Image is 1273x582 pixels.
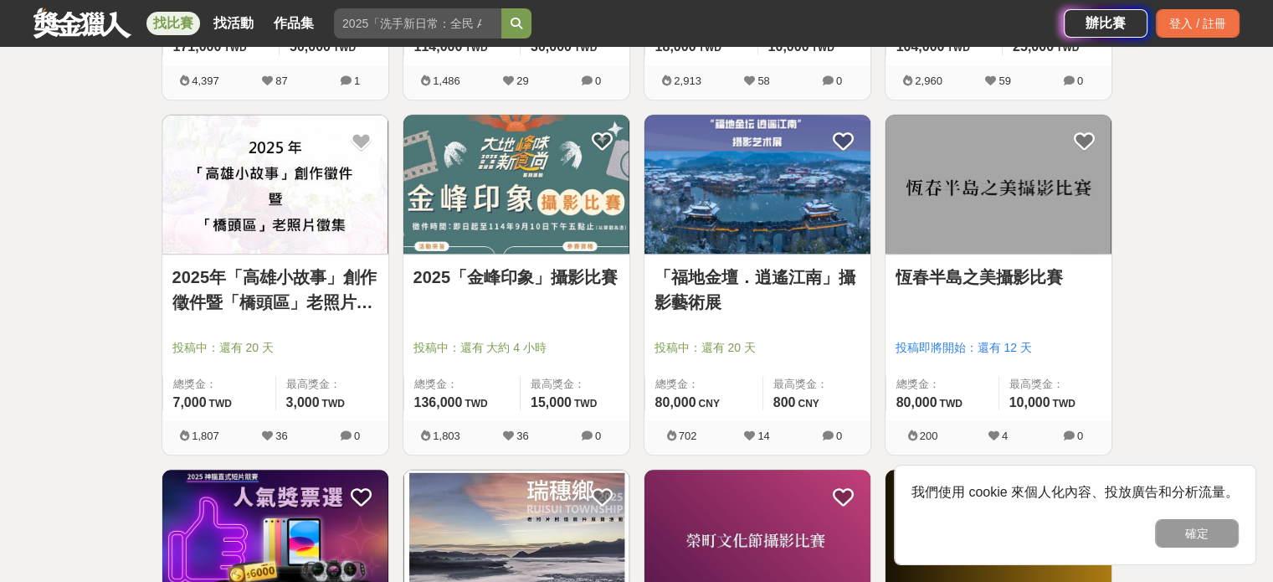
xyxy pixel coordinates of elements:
span: 0 [595,430,601,442]
span: TWD [947,42,969,54]
span: 2,960 [915,75,942,87]
span: 總獎金： [414,376,510,393]
span: TWD [698,42,721,54]
span: 0 [836,75,842,87]
span: TWD [322,398,345,409]
span: 最高獎金： [773,376,860,393]
span: 最高獎金： [1009,376,1101,393]
span: TWD [465,398,487,409]
span: 36 [275,430,287,442]
span: 1,486 [433,75,460,87]
span: 15,000 [531,395,572,409]
span: TWD [1052,398,1075,409]
span: 1 [354,75,360,87]
span: 總獎金： [896,376,988,393]
span: TWD [1056,42,1079,54]
img: Cover Image [403,115,629,255]
span: 29 [516,75,528,87]
span: 36 [516,430,528,442]
span: 我們使用 cookie 來個人化內容、投放廣告和分析流量。 [911,485,1239,499]
span: 4 [1002,430,1008,442]
span: TWD [333,42,356,54]
div: 登入 / 註冊 [1156,9,1240,38]
span: 200 [920,430,938,442]
span: 7,000 [173,395,207,409]
input: 2025「洗手新日常：全民 ALL IN」洗手歌全台徵選 [334,8,501,39]
span: 702 [679,430,697,442]
span: 800 [773,395,796,409]
span: 0 [1077,75,1083,87]
span: 59 [998,75,1010,87]
a: 恆春半島之美攝影比賽 [896,265,1101,290]
span: 80,000 [655,395,696,409]
span: 14 [757,430,769,442]
a: 作品集 [267,12,321,35]
img: Cover Image [885,115,1111,255]
a: 「福地金壇．逍遙江南」攝影藝術展 [654,265,860,315]
a: 找比賽 [146,12,200,35]
span: 最高獎金： [286,376,378,393]
span: 80,000 [896,395,937,409]
span: 總獎金： [173,376,265,393]
span: CNY [798,398,819,409]
img: Cover Image [644,115,870,255]
span: 投稿中：還有 20 天 [654,339,860,357]
span: TWD [465,42,487,54]
span: TWD [209,398,232,409]
span: TWD [811,42,834,54]
span: 0 [595,75,601,87]
span: 3,000 [286,395,320,409]
span: CNY [698,398,719,409]
button: 確定 [1155,519,1239,548]
span: 投稿中：還有 大約 4 小時 [413,339,619,357]
span: 0 [836,430,842,442]
span: 10,000 [1009,395,1050,409]
a: 辦比賽 [1064,9,1147,38]
span: 1,807 [192,430,219,442]
span: TWD [574,398,597,409]
img: Cover Image [162,115,388,255]
span: TWD [939,398,962,409]
span: 總獎金： [655,376,752,393]
a: 找活動 [207,12,260,35]
span: TWD [223,42,246,54]
span: 4,397 [192,75,219,87]
span: 投稿中：還有 20 天 [172,339,378,357]
span: 1,803 [433,430,460,442]
span: 0 [1077,430,1083,442]
span: 2,913 [674,75,701,87]
span: 136,000 [414,395,463,409]
span: 58 [757,75,769,87]
span: 投稿即將開始：還有 12 天 [896,339,1101,357]
span: TWD [574,42,597,54]
span: 87 [275,75,287,87]
span: 0 [354,430,360,442]
a: 2025年「高雄小故事」創作徵件暨「橋頭區」老照片徵集 [172,265,378,315]
span: 最高獎金： [531,376,619,393]
a: 2025「金峰印象」攝影比賽 [413,265,619,290]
